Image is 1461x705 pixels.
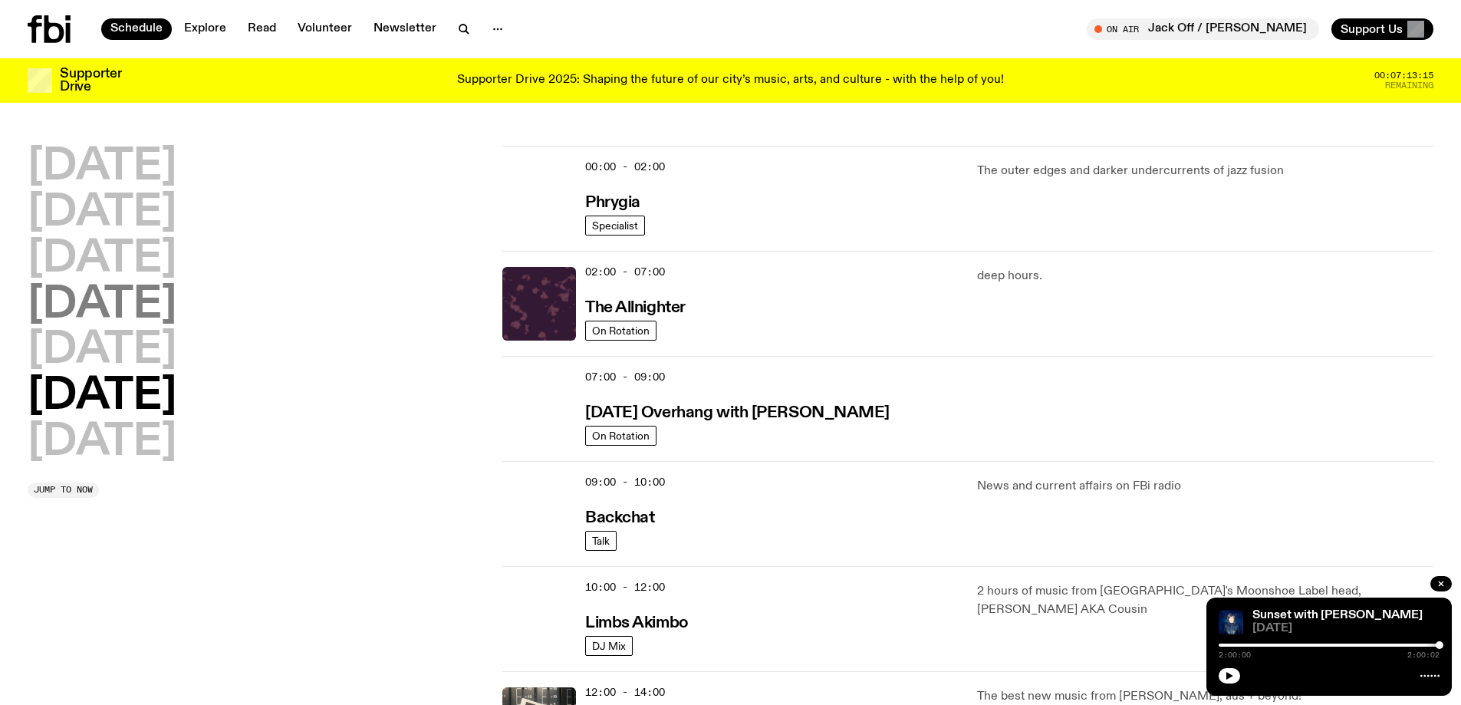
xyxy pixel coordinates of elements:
p: deep hours. [977,267,1433,285]
img: A greeny-grainy film photo of Bela, John and Bindi at night. They are standing in a backyard on g... [502,162,576,236]
span: 02:00 - 07:00 [585,265,665,279]
a: Limbs Akimbo [585,612,689,631]
img: Jackson sits at an outdoor table, legs crossed and gazing at a black and brown dog also sitting a... [502,582,576,656]
button: Support Us [1331,18,1433,40]
a: The Allnighter [585,297,686,316]
p: Supporter Drive 2025: Shaping the future of our city’s music, arts, and culture - with the help o... [457,74,1004,87]
span: Jump to now [34,486,93,494]
span: Talk [592,535,610,546]
h3: Phrygia [585,195,640,211]
span: Support Us [1341,22,1403,36]
img: A corner shot of the fbi music library [502,372,576,446]
button: [DATE] [28,284,176,327]
a: Read [239,18,285,40]
a: Specialist [585,216,645,236]
h3: Limbs Akimbo [585,615,689,631]
span: 10:00 - 12:00 [585,580,665,595]
span: 00:00 - 02:00 [585,160,665,174]
span: Remaining [1385,81,1433,90]
a: DJ Mix [585,636,633,656]
h3: The Allnighter [585,300,686,316]
button: On AirJack Off / [PERSON_NAME] [1087,18,1319,40]
p: 2 hours of music from [GEOGRAPHIC_DATA]'s Moonshoe Label head, [PERSON_NAME] AKA Cousin [977,582,1433,619]
a: On Rotation [585,426,656,446]
a: Newsletter [364,18,446,40]
span: [DATE] [1252,623,1440,634]
a: [DATE] Overhang with [PERSON_NAME] [585,402,890,421]
span: On Rotation [592,430,650,441]
p: The outer edges and darker undercurrents of jazz fusion [977,162,1433,180]
p: News and current affairs on FBi radio [977,477,1433,496]
a: On Rotation [585,321,656,341]
a: Schedule [101,18,172,40]
span: 12:00 - 14:00 [585,685,665,700]
a: Phrygia [585,192,640,211]
h3: Backchat [585,510,654,526]
span: DJ Mix [592,640,626,651]
button: [DATE] [28,146,176,189]
a: Explore [175,18,235,40]
span: Specialist [592,219,638,231]
span: 09:00 - 10:00 [585,475,665,489]
span: 2:00:02 [1407,651,1440,659]
a: Backchat [585,507,654,526]
button: [DATE] [28,421,176,464]
button: [DATE] [28,192,176,235]
h3: Supporter Drive [60,68,121,94]
button: Jump to now [28,483,99,498]
span: 07:00 - 09:00 [585,370,665,384]
a: Talk [585,531,617,551]
button: [DATE] [28,375,176,418]
span: 2:00:00 [1219,651,1251,659]
span: On Rotation [592,324,650,336]
h3: [DATE] Overhang with [PERSON_NAME] [585,405,890,421]
button: [DATE] [28,238,176,281]
a: Sunset with [PERSON_NAME] [1252,609,1423,621]
button: [DATE] [28,329,176,372]
a: Volunteer [288,18,361,40]
span: 00:07:13:15 [1374,71,1433,80]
